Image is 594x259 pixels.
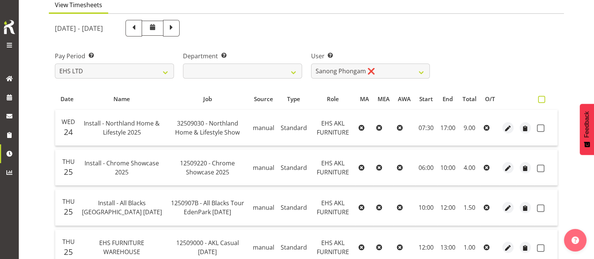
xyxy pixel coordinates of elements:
span: EHS FURNITURE WAREHOUSE [99,239,144,256]
span: View Timesheets [55,0,102,9]
button: Feedback - Show survey [580,104,594,155]
td: Standard [278,150,310,186]
td: 12:00 [437,189,458,226]
img: help-xxl-2.png [571,236,579,244]
h5: [DATE] - [DATE] [55,24,103,32]
span: Name [113,95,130,103]
span: 32509030 - Northland Home & Lifestyle Show [175,119,240,136]
span: End [443,95,453,103]
span: Thu [62,238,75,246]
td: 17:00 [437,110,458,146]
span: Start [419,95,433,103]
label: User [311,51,430,61]
span: Thu [62,197,75,206]
span: MEA [377,95,389,103]
span: MA [360,95,369,103]
span: Total [463,95,476,103]
span: manual [253,203,274,212]
td: 10:00 [437,150,458,186]
img: Rosterit icon logo [2,19,17,35]
td: 10:00 [415,189,437,226]
span: 1250907B - All Blacks Tour EdenPark [DATE] [171,199,244,216]
span: Job [203,95,212,103]
span: Date [60,95,74,103]
td: 07:30 [415,110,437,146]
label: Department [183,51,302,61]
span: 25 [64,167,73,177]
span: 25 [64,206,73,217]
span: Source [254,95,273,103]
span: O/T [485,95,495,103]
span: Install - Northland Home & Lifestyle 2025 [84,119,160,136]
span: EHS AKL FURNITURE [316,199,349,216]
span: manual [253,243,274,251]
span: Thu [62,158,75,166]
td: 06:00 [415,150,437,186]
td: Standard [278,110,310,146]
span: Install - All Blacks [GEOGRAPHIC_DATA] [DATE] [82,199,162,216]
td: 9.00 [458,110,481,146]
span: AWA [398,95,411,103]
td: Standard [278,189,310,226]
span: manual [253,124,274,132]
span: EHS AKL FURNITURE [316,239,349,256]
td: 1.50 [458,189,481,226]
span: manual [253,164,274,172]
span: Role [326,95,339,103]
label: Pay Period [55,51,174,61]
span: Type [287,95,300,103]
span: 12509220 - Chrome Showcase 2025 [180,159,235,176]
span: 25 [64,247,73,257]
span: EHS AKL FURNITURE [316,119,349,136]
td: 4.00 [458,150,481,186]
span: Wed [62,118,75,126]
span: 12509000 - AKL Casual [DATE] [176,239,239,256]
span: EHS AKL FURNITURE [316,159,349,176]
span: Feedback [583,111,590,138]
span: Install - Chrome Showcase 2025 [85,159,159,176]
span: 24 [64,127,73,137]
